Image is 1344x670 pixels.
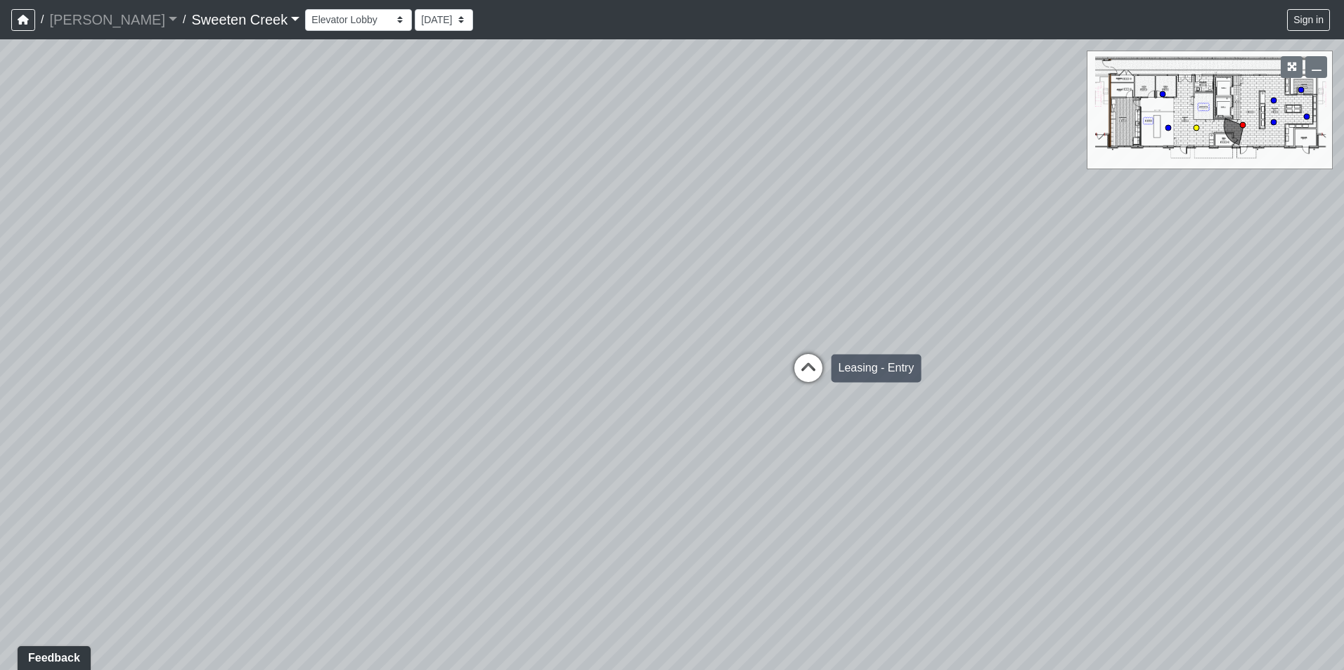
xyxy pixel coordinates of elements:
span: / [177,6,191,34]
span: / [35,6,49,34]
iframe: Ybug feedback widget [11,642,93,670]
a: [PERSON_NAME] [49,6,177,34]
button: Sign in [1287,9,1330,31]
div: Leasing - Entry [832,354,922,382]
a: Sweeten Creek [191,6,299,34]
